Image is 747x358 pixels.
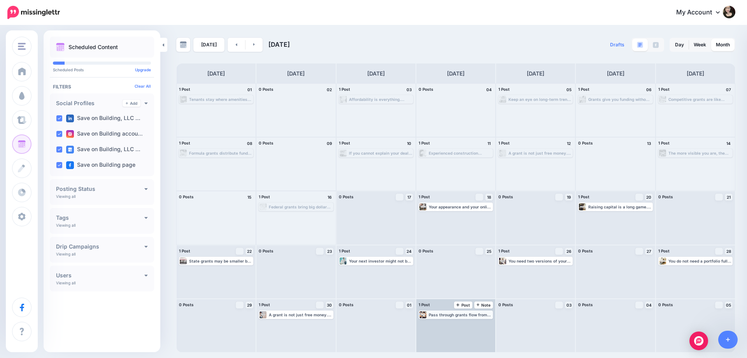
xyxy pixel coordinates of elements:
[56,252,75,256] p: Viewing all
[7,6,60,19] img: Missinglettr
[565,302,573,309] a: 03
[367,69,385,78] h4: [DATE]
[658,249,670,253] span: 1 Post
[53,84,151,90] h4: Filters
[454,302,472,309] a: Post
[726,303,731,307] span: 05
[509,259,572,263] div: You need two versions of your pitch. One to spark curiosity fast. One to go deep when someone lea...
[349,259,412,263] div: Your next investor might not be at a networking event. They might be sitting across from you at b...
[56,194,75,199] p: Viewing all
[711,39,735,51] a: Month
[339,87,350,92] span: 1 Post
[407,303,411,307] span: 01
[245,140,253,147] h4: 08
[66,146,140,153] label: Save on Building, LLC …
[326,194,333,201] h4: 16
[605,38,629,52] a: Drafts
[578,302,593,307] span: 0 Posts
[56,186,144,192] h4: Posting Status
[607,69,624,78] h4: [DATE]
[727,195,731,199] span: 21
[588,205,652,209] div: Raising capital is a long game. Trust builds slowly and quietly. Most people give up too soon bec...
[498,141,510,145] span: 1 Post
[689,332,708,350] div: Open Intercom Messenger
[56,215,144,220] h4: Tags
[527,69,544,78] h4: [DATE]
[259,302,270,307] span: 1 Post
[179,194,194,199] span: 0 Posts
[189,97,253,102] div: Tenants stay where amenities and infrastructure support their daily lives, think schools, transit...
[245,86,253,93] h4: 01
[566,303,572,307] span: 03
[247,249,252,253] span: 22
[456,303,470,307] span: Post
[565,248,573,255] a: 26
[339,141,350,145] span: 1 Post
[207,69,225,78] h4: [DATE]
[487,249,491,253] span: 25
[245,302,253,309] a: 29
[725,86,733,93] h4: 07
[339,194,354,199] span: 0 Posts
[405,86,413,93] h4: 03
[447,69,465,78] h4: [DATE]
[179,302,194,307] span: 0 Posts
[326,302,333,309] a: 30
[68,44,118,50] p: Scheduled Content
[405,140,413,147] h4: 10
[485,194,493,201] a: 18
[637,42,643,48] img: paragraph-boxed.png
[645,248,653,255] a: 27
[407,195,411,199] span: 17
[269,312,332,317] div: A grant is not just free money. It is a vote of confidence in your vision and your ability to exe...
[485,140,493,147] h4: 11
[645,302,653,309] a: 04
[66,130,74,138] img: instagram-square.png
[179,141,190,145] span: 1 Post
[135,84,151,88] a: Clear All
[245,248,253,255] a: 22
[405,302,413,309] a: 01
[180,41,187,48] img: calendar-grey-darker.png
[670,39,689,51] a: Day
[578,87,589,92] span: 1 Post
[498,249,510,253] span: 1 Post
[687,69,704,78] h4: [DATE]
[326,140,333,147] h4: 09
[405,248,413,255] a: 24
[326,248,333,255] a: 23
[725,302,733,309] a: 05
[578,141,593,145] span: 0 Posts
[135,67,151,72] a: Upgrade
[56,273,144,278] h4: Users
[567,195,571,199] span: 19
[646,303,652,307] span: 04
[498,87,510,92] span: 1 Post
[259,249,274,253] span: 0 Posts
[245,194,253,201] h4: 15
[419,302,430,307] span: 1 Post
[419,141,430,145] span: 1 Post
[509,97,572,102] div: Keep an eye on long-term trends like urbanization, sustainability, tech, shifting demographics, t...
[689,39,711,51] a: Week
[668,151,732,155] div: The more visible you are, the easier it is for the right people to find you. Stop keeping your vi...
[287,69,305,78] h4: [DATE]
[565,194,573,201] a: 19
[66,130,143,138] label: Save on Building accou…
[725,248,733,255] a: 28
[487,195,491,199] span: 18
[509,151,572,155] div: A grant is not just free money. It is a vote of confidence in your vision and your ability to exe...
[658,302,673,307] span: 0 Posts
[658,87,670,92] span: 1 Post
[498,194,513,199] span: 0 Posts
[259,141,274,145] span: 0 Posts
[56,280,75,285] p: Viewing all
[53,68,151,72] p: Scheduled Posts
[725,194,733,201] a: 21
[647,249,651,253] span: 27
[339,302,354,307] span: 0 Posts
[327,249,332,253] span: 23
[485,86,493,93] h4: 04
[658,141,670,145] span: 1 Post
[56,223,75,227] p: Viewing all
